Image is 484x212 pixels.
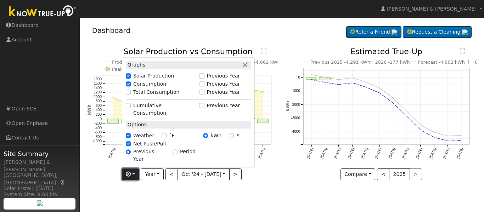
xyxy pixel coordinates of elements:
[199,82,204,87] input: Previous Year
[107,119,118,124] rect: onclick=""
[310,73,313,76] circle: onclick=""
[236,132,240,139] label: $
[126,90,131,94] input: Total Consumption
[112,59,165,65] text: Production 13,784 kWh
[133,132,154,139] label: Weather
[347,147,355,159] text: [DATE]
[4,159,76,173] div: [PERSON_NAME] & [PERSON_NAME]
[162,133,167,138] input: °F
[4,149,76,159] span: Site Summary
[446,134,449,137] circle: onclick=""
[126,133,131,138] input: Weather
[392,29,397,35] img: retrieve
[257,119,268,123] rect: onclick=""
[462,29,468,35] img: retrieve
[133,102,196,117] label: Cumulative Consumption
[419,124,422,126] circle: onclick=""
[94,81,102,85] text: 1600
[95,135,102,139] text: -800
[203,133,208,138] input: kWh
[387,6,477,12] span: [PERSON_NAME] & [PERSON_NAME]
[133,80,166,88] label: Consumption
[392,102,395,105] circle: onclick=""
[133,88,180,96] label: Total Consumption
[389,168,410,181] button: 2025
[320,77,331,80] rect: onclick=""
[96,113,102,116] text: 200
[94,77,102,81] text: 1800
[94,95,102,99] text: 1000
[112,97,114,98] circle: onclick=""
[207,72,240,80] label: Previous Year
[324,81,327,84] circle: onclick=""
[456,147,464,159] text: [DATE]
[378,87,381,90] circle: onclick=""
[388,147,396,159] text: [DATE]
[94,86,102,90] text: 1400
[291,130,300,134] text: -4000
[141,168,163,181] button: Year
[199,103,204,108] input: Previous Year
[199,90,204,94] input: Previous Year
[351,76,354,79] circle: onclick=""
[123,47,252,56] text: Solar Production vs Consumption
[4,172,76,187] div: [GEOGRAPHIC_DATA], [GEOGRAPHIC_DATA]
[112,67,181,72] text: Peak Production Hour 6.9 kWh
[306,147,314,159] text: [DATE]
[433,131,435,134] circle: onclick=""
[37,200,43,206] img: retrieve
[306,77,317,80] rect: onclick=""
[262,91,264,92] circle: onclick=""
[92,139,102,143] text: -1000
[460,134,463,137] circle: onclick=""
[210,132,221,139] label: kWh
[178,168,230,181] button: Oct '24 - [DATE]
[337,83,340,86] circle: onclick=""
[291,116,300,120] text: -3000
[346,26,401,38] a: Refer a Friend
[291,103,300,107] text: -2000
[433,136,435,139] circle: onclick=""
[405,110,408,113] circle: onclick=""
[310,59,370,65] text: Previous 2025 -4,291 kWh
[121,119,132,123] rect: onclick=""
[361,147,369,159] text: [DATE]
[169,132,174,139] label: °F
[365,81,367,84] circle: onclick=""
[126,61,146,69] label: Graphs
[207,88,240,96] label: Previous Year
[126,82,131,87] input: Consumption
[291,89,300,93] text: -1000
[95,131,102,134] text: -600
[95,122,102,126] text: -200
[100,117,102,121] text: 0
[126,149,131,154] input: Previous Year
[320,147,328,159] text: [DATE]
[333,147,342,159] text: [DATE]
[180,148,196,156] label: Period
[60,180,66,185] a: Map
[4,185,76,192] div: Solar Install: [DATE]
[95,126,102,130] text: -400
[285,101,290,111] text: kWh
[94,90,102,94] text: 1200
[258,147,266,159] text: [DATE]
[96,104,102,108] text: 600
[133,72,174,80] label: Solar Production
[229,133,234,138] input: $
[173,149,178,154] input: Period
[126,74,131,79] input: Solar Production
[229,168,242,181] button: >
[261,48,266,54] text: 
[126,121,147,128] label: Options
[199,74,204,79] input: Previous Year
[375,59,410,65] text: 2026 -177 kWh
[107,147,116,159] text: [DATE]
[351,81,354,84] circle: onclick=""
[374,147,382,159] text: [DATE]
[126,103,131,108] input: Cumulative Consumption
[365,86,367,88] circle: onclick=""
[87,104,92,115] text: kWh
[126,141,131,146] input: Net Push/Pull
[133,148,165,163] label: Previous Year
